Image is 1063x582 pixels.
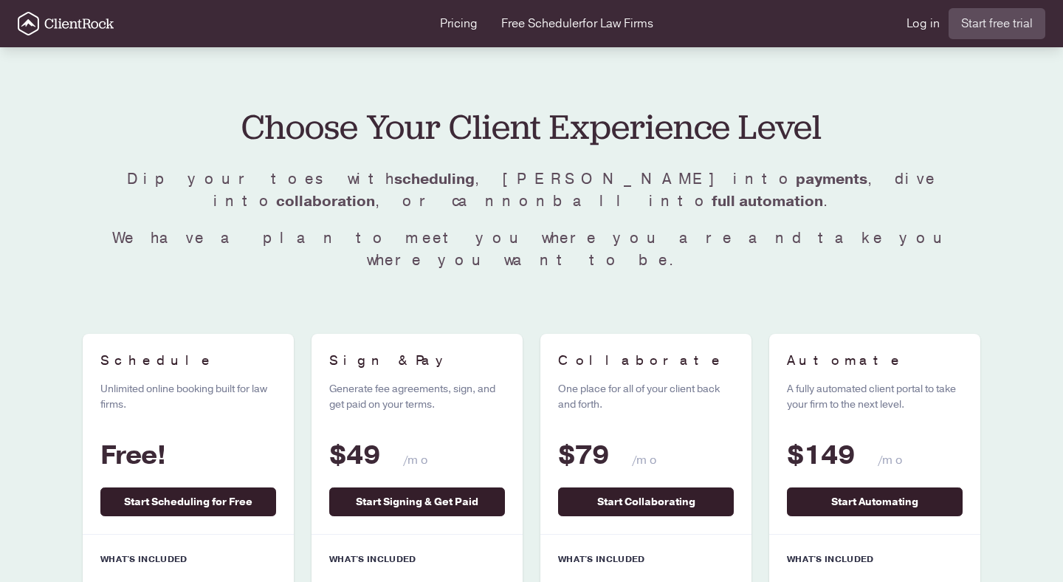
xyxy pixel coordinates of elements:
[787,552,963,566] h3: What's included
[276,191,375,211] strong: collaboration
[787,352,963,369] h2: Automate
[558,352,734,369] h2: Collaborate
[907,15,940,32] a: Log in
[18,12,114,35] a: Go to the homepage
[501,15,653,32] a: Free Schedulerfor Law Firms
[329,381,505,412] p: Generate fee agreements, sign, and get paid on your terms.
[787,381,963,412] p: A fully automated client portal to take your firm to the next level.
[632,452,664,468] span: /mo
[403,452,435,468] span: /mo
[582,16,653,32] span: for Law Firms
[558,381,734,412] p: One place for all of your client back and forth.
[796,169,867,189] strong: payments
[83,100,980,154] h1: Choose Your Client Experience Level
[100,381,276,412] p: Unlimited online booking built for law firms.
[100,487,276,516] a: Start Scheduling for Free
[83,168,980,213] p: Dip your toes with , [PERSON_NAME] into , dive into , or cannonball into .
[329,487,505,516] a: Start Signing & Get Paid
[18,12,114,35] svg: ClientRock Logo
[329,437,380,473] span: $49
[329,352,505,369] h2: Sign & Pay
[558,487,734,516] a: Start Collaborating
[440,15,478,32] a: Pricing
[100,352,276,369] h2: Schedule
[329,552,505,566] h3: What's included
[712,191,823,211] strong: full automation
[83,227,980,272] p: We have a plan to meet you where you are and take you where you want to be.
[949,8,1045,39] a: Start free trial
[100,437,167,473] span: Free!
[787,437,855,473] span: $149
[100,552,276,566] h3: What's included
[878,452,909,468] span: /mo
[394,169,475,189] strong: scheduling
[558,552,734,566] h3: What's included
[787,487,963,516] a: Start Automating
[558,437,609,473] span: $79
